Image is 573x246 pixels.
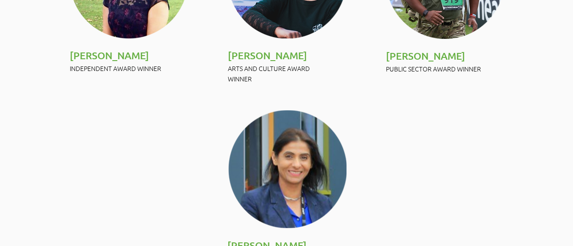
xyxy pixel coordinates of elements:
span: [PERSON_NAME] [386,50,465,62]
span: ARTS AND CULTURE AWARD WINNER [228,64,310,83]
img: Asma_edited.png [228,110,347,228]
span: [PERSON_NAME] [70,49,149,61]
span: INDEPENDENT AWARD WINNER [70,64,161,73]
span: [PERSON_NAME] [228,49,307,61]
span: PUBLIC SECTOR AWARD WINNER [386,64,481,73]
